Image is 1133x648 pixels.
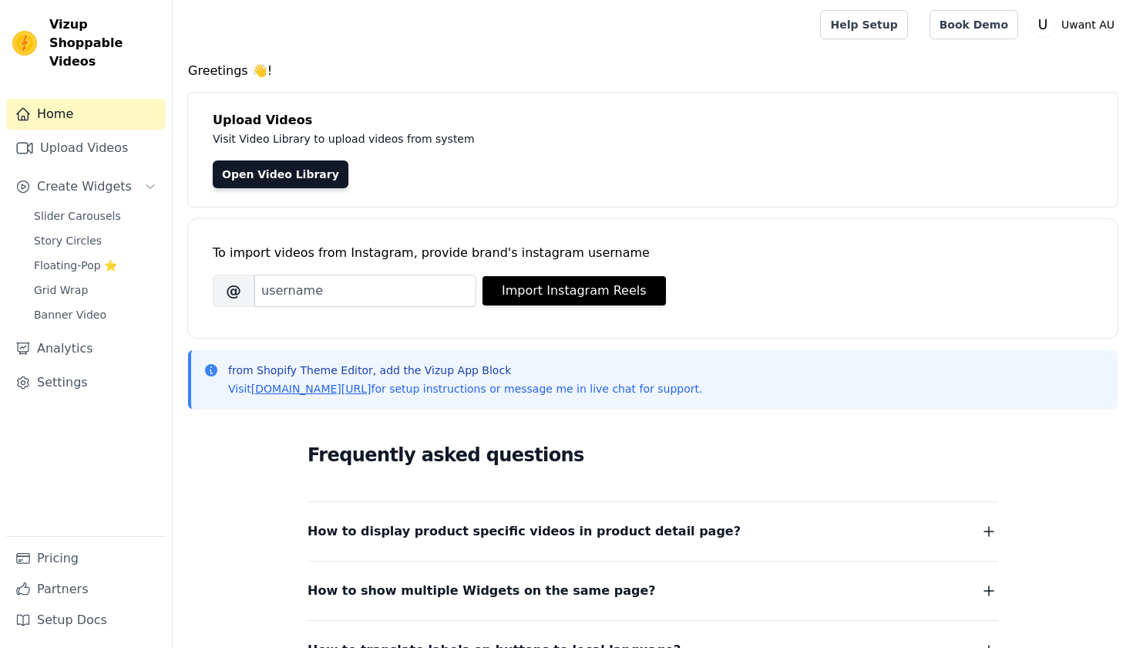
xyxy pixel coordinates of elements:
[188,62,1118,80] h4: Greetings 👋!
[34,258,117,273] span: Floating-Pop ⭐
[213,244,1093,262] div: To import videos from Instagram, provide brand's instagram username
[34,282,88,298] span: Grid Wrap
[254,275,476,307] input: username
[1038,17,1048,32] text: U
[6,99,166,130] a: Home
[308,580,656,602] span: How to show multiple Widgets on the same page?
[25,205,166,227] a: Slider Carousels
[308,440,998,471] h2: Frequently asked questions
[308,580,998,602] button: How to show multiple Widgets on the same page?
[6,574,166,605] a: Partners
[6,171,166,202] button: Create Widgets
[34,233,102,248] span: Story Circles
[6,333,166,364] a: Analytics
[228,381,702,397] p: Visit for setup instructions or message me in live chat for support.
[6,367,166,398] a: Settings
[930,10,1018,39] a: Book Demo
[251,383,372,395] a: [DOMAIN_NAME][URL]
[6,543,166,574] a: Pricing
[25,304,166,326] a: Banner Video
[308,521,998,542] button: How to display product specific videos in product detail page?
[308,521,741,542] span: How to display product specific videos in product detail page?
[213,111,1093,130] h4: Upload Videos
[228,363,702,378] p: from Shopify Theme Editor, add the Vizup App Block
[482,276,666,305] button: Import Instagram Reels
[12,31,37,56] img: Vizup
[213,130,903,148] p: Visit Video Library to upload videos from system
[820,10,907,39] a: Help Setup
[6,133,166,164] a: Upload Videos
[34,208,121,224] span: Slider Carousels
[25,279,166,301] a: Grid Wrap
[25,255,166,276] a: Floating-Pop ⭐
[34,307,106,322] span: Banner Video
[213,275,254,307] span: @
[25,230,166,251] a: Story Circles
[49,15,160,71] span: Vizup Shoppable Videos
[1030,11,1121,39] button: U Uwant AU
[213,160,348,188] a: Open Video Library
[1055,11,1121,39] p: Uwant AU
[37,177,132,196] span: Create Widgets
[6,605,166,636] a: Setup Docs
